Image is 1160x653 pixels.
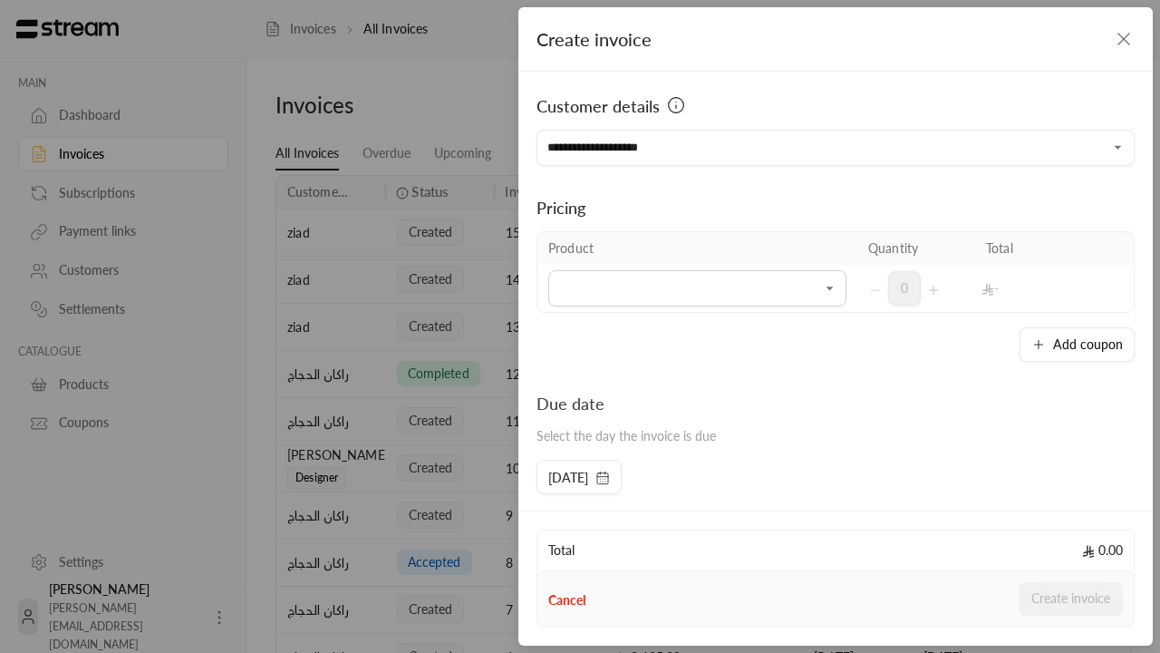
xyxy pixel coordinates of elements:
table: Selected Products [536,231,1135,313]
span: Total [548,541,575,560]
span: Customer details [536,93,660,119]
button: Open [1107,137,1129,159]
div: Due date [536,391,716,416]
span: Create invoice [536,28,652,50]
th: Total [975,232,1093,265]
span: Select the day the invoice is due [536,428,716,443]
span: [DATE] [548,469,588,487]
button: Add coupon [1020,327,1135,362]
div: Pricing [536,195,1135,220]
th: Quantity [857,232,975,265]
button: Open [819,278,841,299]
span: 0 [888,271,921,306]
span: 0.00 [1082,541,1123,560]
th: Product [537,232,857,265]
td: - [975,265,1093,312]
button: Cancel [548,591,585,609]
